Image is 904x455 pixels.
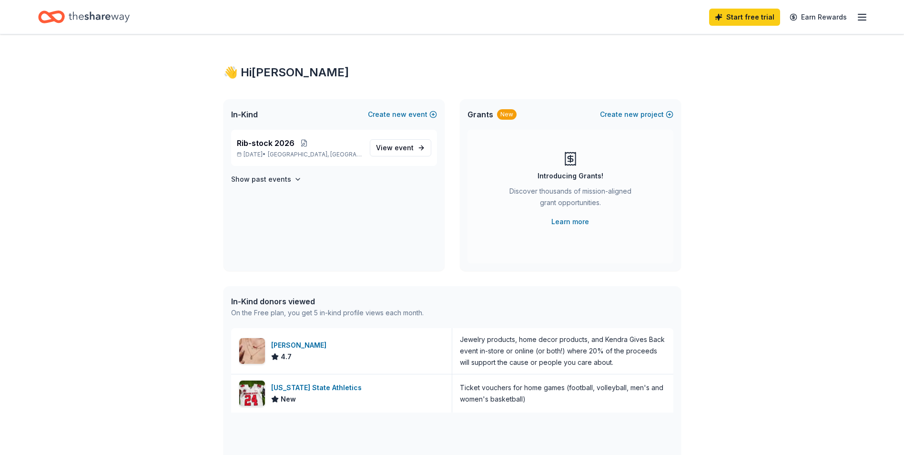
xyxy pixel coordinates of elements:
[231,296,424,307] div: In-Kind donors viewed
[497,109,517,120] div: New
[395,144,414,152] span: event
[460,382,666,405] div: Ticket vouchers for home games (football, volleyball, men's and women's basketball)
[231,174,302,185] button: Show past events
[460,334,666,368] div: Jewelry products, home decor products, and Kendra Gives Back event in-store or online (or both!) ...
[271,340,330,351] div: [PERSON_NAME]
[368,109,437,120] button: Createnewevent
[538,170,603,182] div: Introducing Grants!
[624,109,639,120] span: new
[231,307,424,319] div: On the Free plan, you get 5 in-kind profile views each month.
[239,338,265,364] img: Image for Kendra Scott
[506,186,635,212] div: Discover thousands of mission-aligned grant opportunities.
[271,382,366,393] div: [US_STATE] State Athletics
[38,6,130,28] a: Home
[600,109,673,120] button: Createnewproject
[239,381,265,406] img: Image for Illinois State Athletics
[231,109,258,120] span: In-Kind
[551,216,589,227] a: Learn more
[281,393,296,405] span: New
[237,137,295,149] span: Rib-stock 2026
[237,151,362,158] p: [DATE] •
[784,9,853,26] a: Earn Rewards
[223,65,681,80] div: 👋 Hi [PERSON_NAME]
[231,174,291,185] h4: Show past events
[376,142,414,154] span: View
[268,151,362,158] span: [GEOGRAPHIC_DATA], [GEOGRAPHIC_DATA]
[709,9,780,26] a: Start free trial
[467,109,493,120] span: Grants
[370,139,431,156] a: View event
[392,109,406,120] span: new
[281,351,292,362] span: 4.7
